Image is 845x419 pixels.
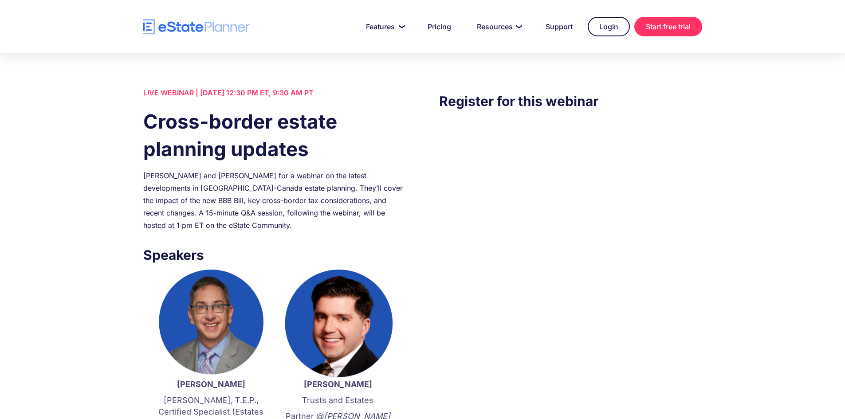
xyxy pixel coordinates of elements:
a: Pricing [417,18,462,35]
h1: Cross-border estate planning updates [143,108,406,163]
a: Features [355,18,413,35]
h3: Register for this webinar [439,91,702,111]
a: Start free trial [634,17,702,36]
a: home [143,19,250,35]
a: Resources [466,18,531,35]
strong: [PERSON_NAME] [177,380,245,389]
div: [PERSON_NAME] and [PERSON_NAME] for a webinar on the latest developments in [GEOGRAPHIC_DATA]-Can... [143,169,406,231]
a: Login [588,17,630,36]
iframe: Form 0 [439,129,702,196]
a: Support [535,18,583,35]
div: LIVE WEBINAR | [DATE] 12:30 PM ET, 9:30 AM PT [143,86,406,99]
strong: [PERSON_NAME] [304,380,372,389]
p: Trusts and Estates [283,395,393,406]
h3: Speakers [143,245,406,265]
